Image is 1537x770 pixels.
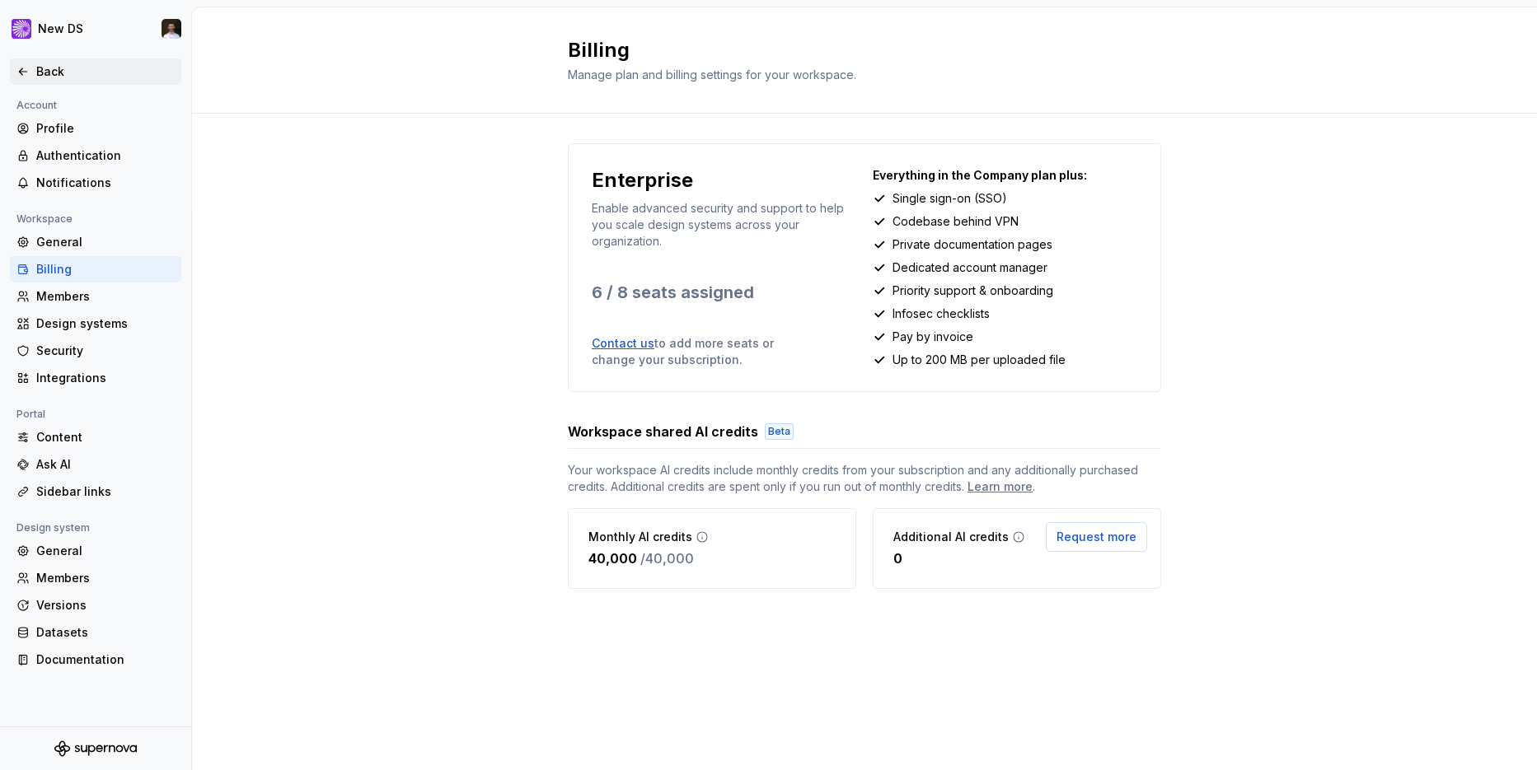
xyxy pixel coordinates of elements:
button: New DSTomas [3,11,188,47]
span: Your workspace AI credits include monthly credits from your subscription and any additionally pur... [568,462,1161,495]
a: Billing [10,256,181,282]
p: Infosec checklists [893,306,990,322]
div: Design systems [36,315,175,332]
a: General [10,229,181,255]
p: / 40,000 [640,548,694,568]
a: Versions [10,592,181,618]
div: Portal [10,404,52,424]
a: Content [10,424,181,450]
div: Beta [765,423,794,440]
div: Billing [36,261,175,278]
p: Enable advanced security and support to help you scale design systems across your organization. [592,200,856,250]
a: Back [10,58,181,85]
span: Manage plan and billing settings for your workspace. [568,68,856,82]
div: Documentation [36,651,175,668]
p: Dedicated account manager [893,259,1047,276]
p: Codebase behind VPN [893,213,1019,230]
p: Additional AI credits [893,529,1009,545]
div: Members [36,288,175,305]
span: Request more [1057,529,1136,545]
p: Up to 200 MB per uploaded file [893,352,1066,368]
div: Members [36,570,175,586]
p: 0 [893,548,902,568]
a: Members [10,565,181,591]
div: New DS [38,21,83,37]
div: Content [36,429,175,446]
div: Authentication [36,147,175,164]
a: Members [10,283,181,310]
p: Single sign-on (SSO) [893,190,1007,207]
a: Design systems [10,310,181,337]
p: Monthly AI credits [588,529,692,545]
a: Notifications [10,170,181,196]
div: General [36,543,175,559]
a: Contact us [592,336,654,350]
p: to add more seats or change your subscription. [592,335,816,368]
div: Security [36,343,175,359]
a: Security [10,338,181,364]
img: ea0f8e8f-8665-44dd-b89f-33495d2eb5f1.png [12,19,31,39]
h2: Billing [568,37,1141,63]
div: General [36,234,175,250]
a: Documentation [10,646,181,673]
h3: Workspace shared AI credits [568,422,758,441]
a: Integrations [10,365,181,391]
a: Profile [10,115,181,142]
div: Design system [10,518,96,538]
a: Authentication [10,142,181,169]
a: Sidebar links [10,478,181,505]
a: Ask AI [10,451,181,478]
a: Datasets [10,619,181,646]
p: 40,000 [588,548,637,568]
div: Ask AI [36,456,175,473]
a: General [10,538,181,564]
div: Back [36,63,175,80]
svg: Supernova Logo [54,740,137,757]
div: Profile [36,120,175,137]
p: Pay by invoice [893,329,973,345]
div: Datasets [36,624,175,641]
p: 6 / 8 seats assigned [592,281,856,304]
a: Learn more [968,478,1033,495]
img: Tomas [162,19,181,39]
p: Priority support & onboarding [893,282,1053,299]
p: Enterprise [592,167,693,194]
p: Private documentation pages [893,236,1052,253]
div: Notifications [36,175,175,191]
button: Request more [1046,522,1147,552]
div: Integrations [36,370,175,386]
div: Account [10,96,63,115]
p: Everything in the Company plan plus: [873,167,1137,184]
div: Sidebar links [36,483,175,500]
div: Workspace [10,209,79,229]
div: Versions [36,597,175,614]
